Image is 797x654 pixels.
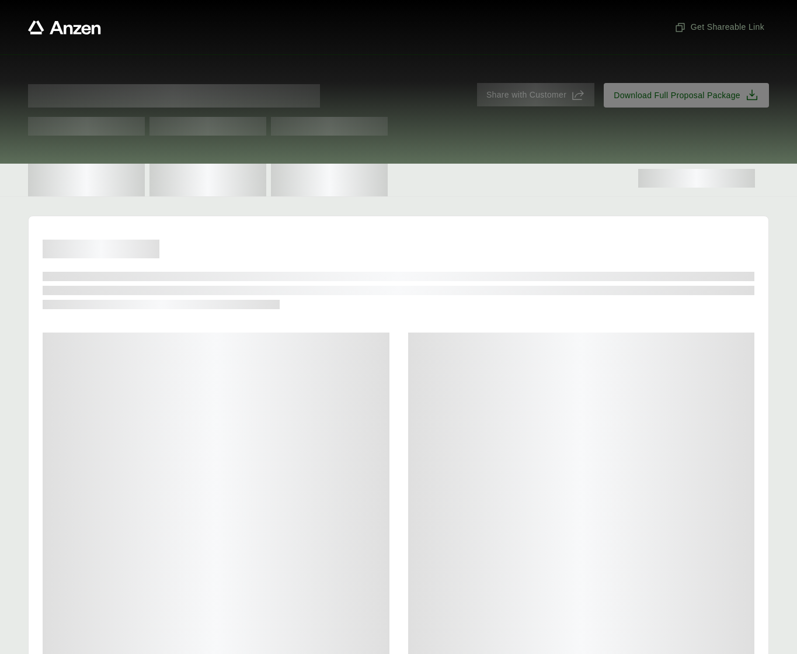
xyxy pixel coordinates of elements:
[28,20,101,34] a: Anzen website
[149,117,266,136] span: Test
[271,117,388,136] span: Test
[486,89,566,101] span: Share with Customer
[28,117,145,136] span: Test
[28,84,320,108] span: Proposal for
[670,16,769,38] button: Get Shareable Link
[674,21,764,33] span: Get Shareable Link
